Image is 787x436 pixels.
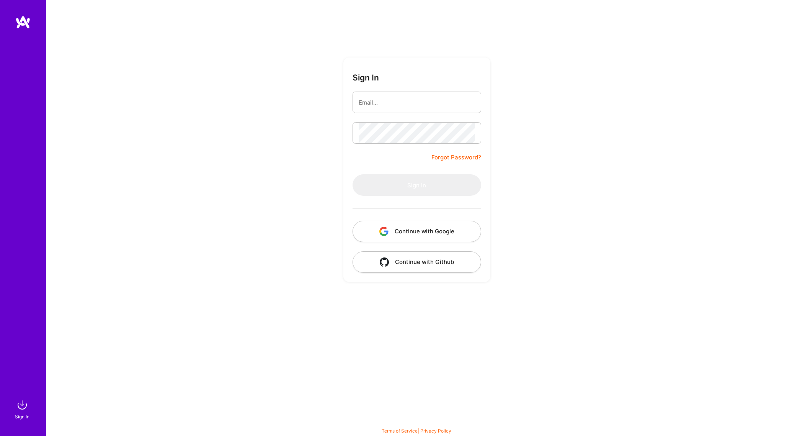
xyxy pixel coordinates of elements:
input: Email... [359,93,475,112]
img: icon [380,257,389,267]
button: Continue with Github [353,251,481,273]
img: logo [15,15,31,29]
div: © 2025 ATeams Inc., All rights reserved. [46,413,787,432]
span: | [382,428,451,434]
img: icon [379,227,389,236]
a: sign inSign In [16,397,30,421]
h3: Sign In [353,73,379,82]
a: Privacy Policy [420,428,451,434]
img: sign in [15,397,30,413]
a: Terms of Service [382,428,418,434]
button: Continue with Google [353,221,481,242]
div: Sign In [15,413,29,421]
button: Sign In [353,174,481,196]
a: Forgot Password? [431,153,481,162]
